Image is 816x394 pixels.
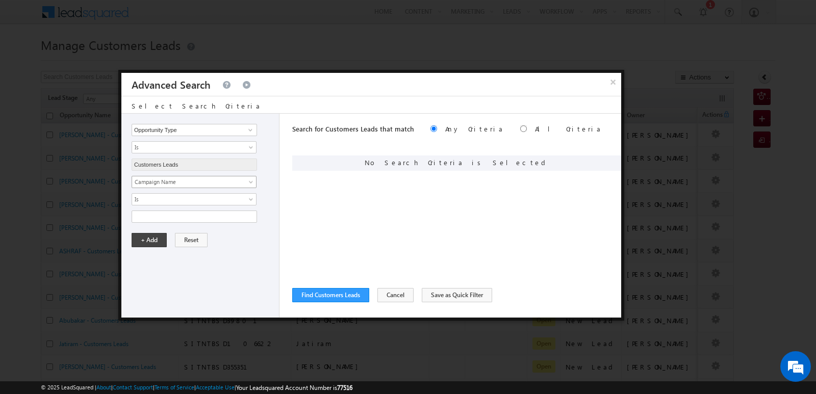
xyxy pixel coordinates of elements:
span: 77516 [337,384,352,391]
a: Acceptable Use [196,384,235,390]
span: Your Leadsquared Account Number is [236,384,352,391]
button: + Add [132,233,167,247]
div: Minimize live chat window [167,5,192,30]
input: Type to Search [132,124,257,136]
textarea: Type your message and hit 'Enter' [13,94,186,305]
button: Cancel [377,288,414,302]
a: Is [132,193,257,205]
a: Is [132,141,257,153]
div: Chat with us now [53,54,171,67]
div: No Search Criteria is Selected [292,155,621,171]
img: d_60004797649_company_0_60004797649 [17,54,43,67]
input: Type to Search [132,159,257,171]
a: Campaign Name [132,176,257,188]
label: All Criteria [535,124,602,133]
button: Find Customers Leads [292,288,369,302]
span: © 2025 LeadSquared | | | | | [41,383,352,392]
span: Campaign Name [132,177,243,187]
a: About [96,384,111,390]
button: Save as Quick Filter [422,288,492,302]
span: Search for Customers Leads that match [292,124,414,133]
button: Reset [175,233,208,247]
button: × [605,73,621,91]
span: Is [132,143,243,152]
a: Show All Items [243,125,256,135]
span: Is [132,195,243,204]
h3: Advanced Search [132,73,211,96]
label: Any Criteria [445,124,504,133]
a: Contact Support [113,384,153,390]
em: Start Chat [139,314,185,328]
span: Select Search Criteria [132,101,261,110]
a: Terms of Service [155,384,194,390]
